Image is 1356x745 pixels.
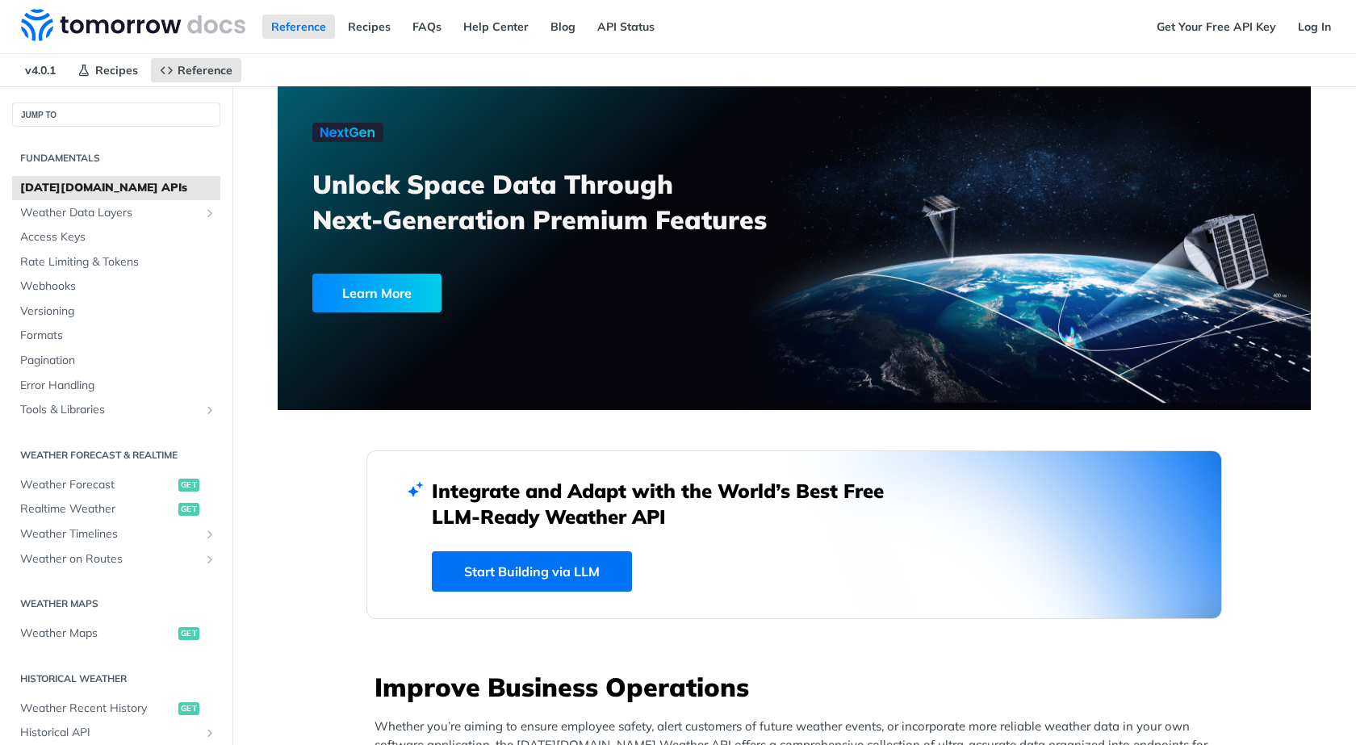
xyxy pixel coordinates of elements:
[20,551,199,567] span: Weather on Routes
[12,672,220,686] h2: Historical Weather
[20,378,216,394] span: Error Handling
[178,63,232,77] span: Reference
[20,254,216,270] span: Rate Limiting & Tokens
[375,669,1222,705] h3: Improve Business Operations
[16,58,65,82] span: v4.0.1
[454,15,538,39] a: Help Center
[12,324,220,348] a: Formats
[12,497,220,521] a: Realtime Weatherget
[312,274,712,312] a: Learn More
[12,299,220,324] a: Versioning
[178,627,199,640] span: get
[12,547,220,571] a: Weather on RoutesShow subpages for Weather on Routes
[12,103,220,127] button: JUMP TO
[203,528,216,541] button: Show subpages for Weather Timelines
[432,478,908,529] h2: Integrate and Adapt with the World’s Best Free LLM-Ready Weather API
[1148,15,1285,39] a: Get Your Free API Key
[178,503,199,516] span: get
[12,201,220,225] a: Weather Data LayersShow subpages for Weather Data Layers
[20,278,216,295] span: Webhooks
[20,353,216,369] span: Pagination
[12,349,220,373] a: Pagination
[178,702,199,715] span: get
[20,477,174,493] span: Weather Forecast
[12,448,220,462] h2: Weather Forecast & realtime
[178,479,199,492] span: get
[12,473,220,497] a: Weather Forecastget
[432,551,632,592] a: Start Building via LLM
[151,58,241,82] a: Reference
[20,626,174,642] span: Weather Maps
[12,374,220,398] a: Error Handling
[12,250,220,274] a: Rate Limiting & Tokens
[12,596,220,611] h2: Weather Maps
[339,15,400,39] a: Recipes
[203,553,216,566] button: Show subpages for Weather on Routes
[12,176,220,200] a: [DATE][DOMAIN_NAME] APIs
[12,274,220,299] a: Webhooks
[20,701,174,717] span: Weather Recent History
[404,15,450,39] a: FAQs
[20,725,199,741] span: Historical API
[588,15,663,39] a: API Status
[312,123,383,142] img: NextGen
[1289,15,1340,39] a: Log In
[95,63,138,77] span: Recipes
[203,726,216,739] button: Show subpages for Historical API
[12,522,220,546] a: Weather TimelinesShow subpages for Weather Timelines
[203,404,216,416] button: Show subpages for Tools & Libraries
[20,328,216,344] span: Formats
[312,274,442,312] div: Learn More
[12,225,220,249] a: Access Keys
[20,229,216,245] span: Access Keys
[542,15,584,39] a: Blog
[312,166,812,237] h3: Unlock Space Data Through Next-Generation Premium Features
[20,526,199,542] span: Weather Timelines
[21,9,245,41] img: Tomorrow.io Weather API Docs
[12,622,220,646] a: Weather Mapsget
[20,205,199,221] span: Weather Data Layers
[12,721,220,745] a: Historical APIShow subpages for Historical API
[20,402,199,418] span: Tools & Libraries
[12,697,220,721] a: Weather Recent Historyget
[12,151,220,165] h2: Fundamentals
[262,15,335,39] a: Reference
[20,180,216,196] span: [DATE][DOMAIN_NAME] APIs
[203,207,216,220] button: Show subpages for Weather Data Layers
[69,58,147,82] a: Recipes
[20,303,216,320] span: Versioning
[12,398,220,422] a: Tools & LibrariesShow subpages for Tools & Libraries
[20,501,174,517] span: Realtime Weather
